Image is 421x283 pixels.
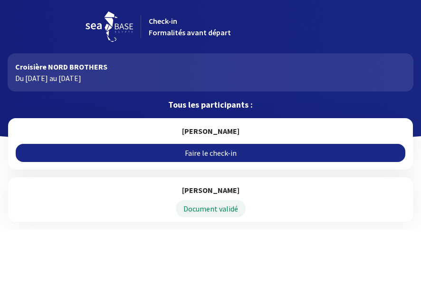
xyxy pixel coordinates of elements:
[15,61,406,72] p: Croisière NORD BROTHERS
[16,144,405,162] a: Faire le check-in
[149,16,231,37] span: Check-in Formalités avant départ
[16,126,405,136] h5: [PERSON_NAME]
[16,185,405,195] h5: [PERSON_NAME]
[86,11,133,42] img: logo_seabase.svg
[15,72,406,84] p: Du [DATE] au [DATE]
[8,99,413,111] p: Tous les participants :
[176,200,246,217] span: Document validé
